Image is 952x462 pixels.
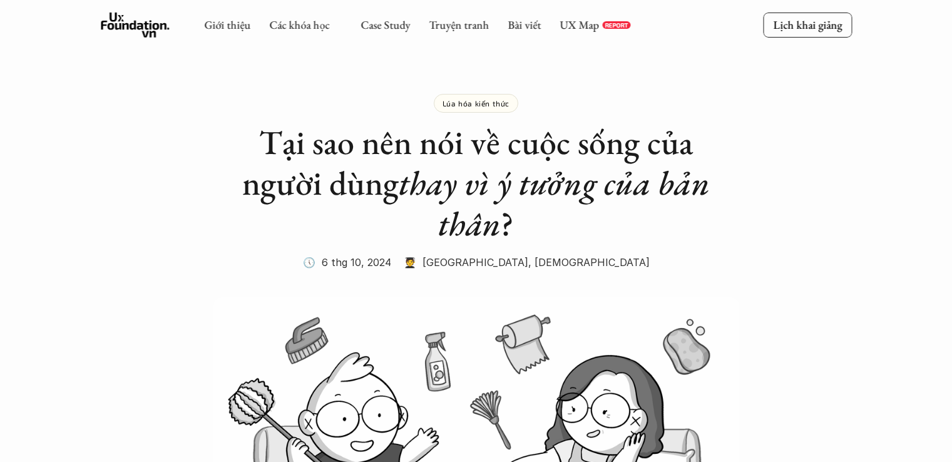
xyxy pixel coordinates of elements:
[429,18,489,32] a: Truyện tranh
[528,253,650,272] p: , [DEMOGRAPHIC_DATA]
[508,18,541,32] a: Bài viết
[773,18,842,32] p: Lịch khai giảng
[361,18,410,32] a: Case Study
[204,18,250,32] a: Giới thiệu
[605,21,628,29] p: REPORT
[226,122,727,244] h1: Tại sao nên nói về cuộc sống của người dùng ?
[602,21,630,29] a: REPORT
[404,253,528,272] p: 🧑‍🎓 [GEOGRAPHIC_DATA]
[399,161,717,245] em: thay vì ý tưởng của bản thân
[443,99,509,108] p: Lúa hóa kiến thức
[303,253,391,272] p: 🕔 6 thg 10, 2024
[763,13,852,37] a: Lịch khai giảng
[269,18,329,32] a: Các khóa học
[560,18,599,32] a: UX Map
